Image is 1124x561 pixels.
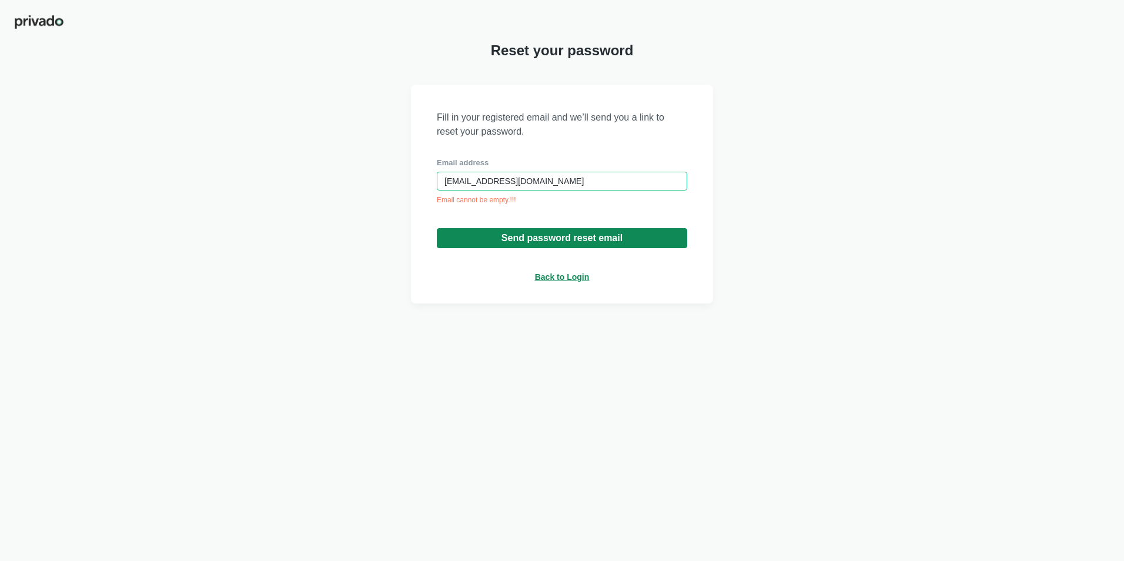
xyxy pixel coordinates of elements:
div: Email cannot be empty.!!! [437,195,687,205]
a: Back to Login [535,272,590,282]
span: Reset your password [491,42,634,59]
div: Email address [437,158,687,168]
button: Send password reset email [437,228,687,248]
img: privado-logo [14,14,64,30]
span: Fill in your registered email and we’ll send you a link to reset your password. [437,111,687,139]
div: Send password reset email [501,233,623,243]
